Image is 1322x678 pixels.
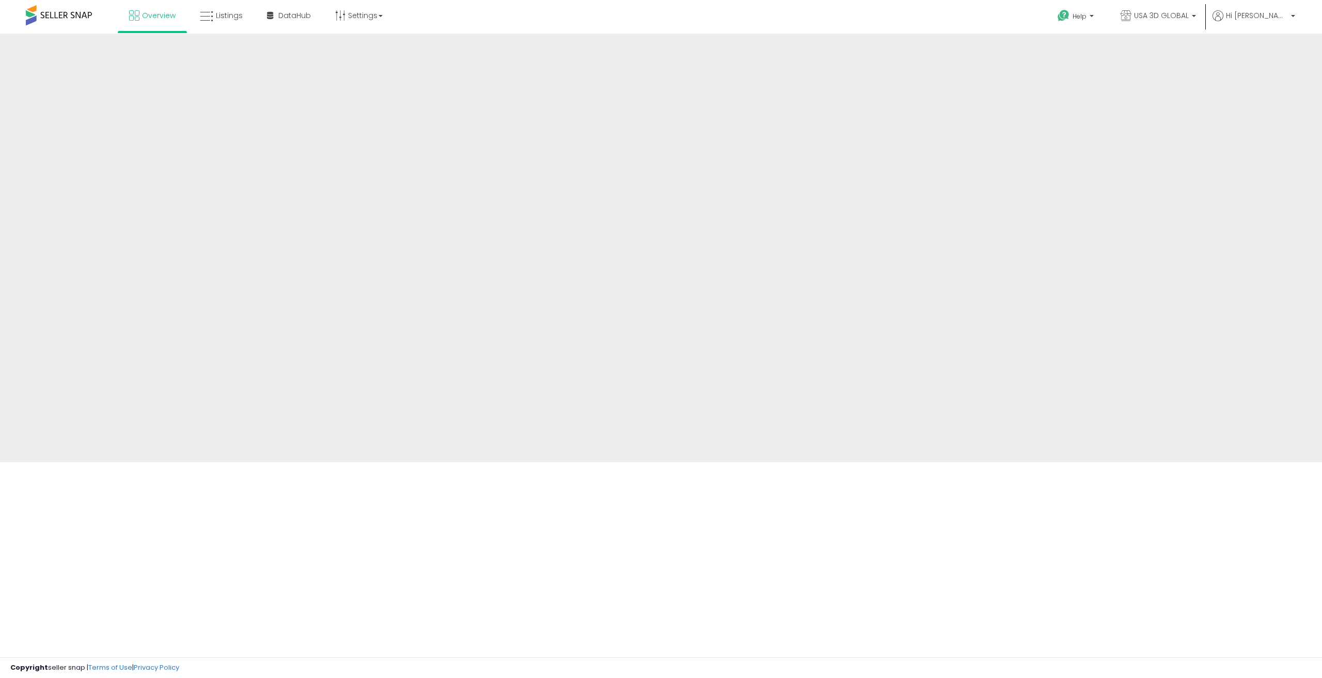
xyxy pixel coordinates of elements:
[216,10,243,21] span: Listings
[1134,10,1189,21] span: USA 3D GLOBAL
[1049,2,1104,34] a: Help
[142,10,176,21] span: Overview
[1073,12,1087,21] span: Help
[1213,10,1295,34] a: Hi [PERSON_NAME]
[1057,9,1070,22] i: Get Help
[278,10,311,21] span: DataHub
[1226,10,1288,21] span: Hi [PERSON_NAME]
